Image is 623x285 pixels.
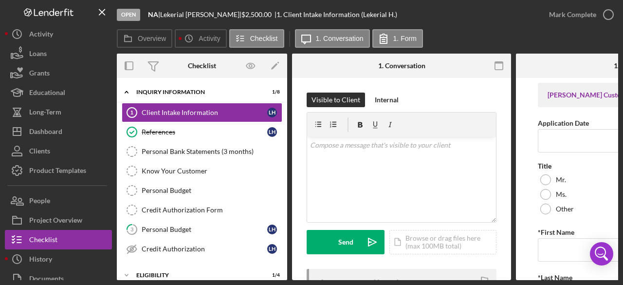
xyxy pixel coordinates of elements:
div: Inquiry Information [136,89,256,95]
label: Ms. [556,190,567,198]
div: Client Intake Information [142,109,267,116]
button: 1. Conversation [295,29,370,48]
div: Clients [29,141,50,163]
div: Open Intercom Messenger [590,242,613,266]
div: Lekerial [PERSON_NAME] | [160,11,241,19]
label: 1. Conversation [316,35,364,42]
a: 1Client Intake InformationLH [122,103,282,122]
div: Open [117,9,140,21]
button: Mark Complete [539,5,618,24]
div: $2,500.00 [241,11,275,19]
div: Loans [29,44,47,66]
div: Credit Authorization Form [142,206,282,214]
button: Checklist [5,230,112,249]
div: People [29,191,50,213]
label: Overview [138,35,166,42]
div: Personal Bank Statements (3 months) [142,148,282,155]
a: Credit AuthorizationLH [122,239,282,259]
div: Product Templates [29,161,86,183]
div: Personal Budget [142,187,282,194]
label: *Last Name [538,273,572,282]
a: Credit Authorization Form [122,200,282,220]
div: 1 / 8 [262,89,280,95]
div: References [142,128,267,136]
div: Visible to Client [311,93,360,107]
b: NA [148,10,158,19]
tspan: 3 [130,226,133,232]
a: ReferencesLH [122,122,282,142]
div: | 1. Client Intake Information (Lekerial H.) [275,11,397,19]
a: 3Personal BudgetLH [122,220,282,239]
div: | [148,11,160,19]
div: Educational [29,83,65,105]
a: Personal Budget [122,181,282,200]
button: Long-Term [5,102,112,122]
button: Clients [5,141,112,161]
button: Project Overview [5,210,112,230]
div: L H [267,127,277,137]
div: 1 / 4 [262,272,280,278]
button: Activity [5,24,112,44]
button: Internal [370,93,403,107]
label: Mr. [556,176,566,184]
div: Checklist [188,62,216,70]
div: Credit Authorization [142,245,267,253]
div: L H [267,108,277,117]
a: Personal Bank Statements (3 months) [122,142,282,161]
label: Application Date [538,119,589,127]
div: Know Your Customer [142,167,282,175]
div: Mark Complete [549,5,596,24]
button: Loans [5,44,112,63]
div: L H [267,225,277,234]
button: Checklist [229,29,284,48]
div: Eligibility [136,272,256,278]
div: 1. Conversation [378,62,425,70]
button: People [5,191,112,210]
a: Know Your Customer [122,161,282,181]
button: Grants [5,63,112,83]
label: Checklist [250,35,278,42]
button: 1. Form [372,29,423,48]
button: Product Templates [5,161,112,180]
button: Educational [5,83,112,102]
label: 1. Form [393,35,417,42]
div: Personal Budget [142,226,267,233]
button: Send [307,230,385,254]
button: Overview [117,29,172,48]
button: Dashboard [5,122,112,141]
div: Activity [29,24,53,46]
div: Long-Term [29,102,61,124]
div: Internal [375,93,399,107]
div: L H [267,244,277,254]
label: Activity [199,35,220,42]
label: Other [556,205,574,213]
div: History [29,249,52,271]
label: *First Name [538,228,574,236]
tspan: 1 [130,110,133,115]
div: Dashboard [29,122,62,144]
button: Activity [175,29,226,48]
button: Visible to Client [307,93,365,107]
div: Send [338,230,353,254]
button: History [5,249,112,269]
div: Checklist [29,230,57,252]
div: Project Overview [29,210,82,232]
div: Grants [29,63,50,85]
